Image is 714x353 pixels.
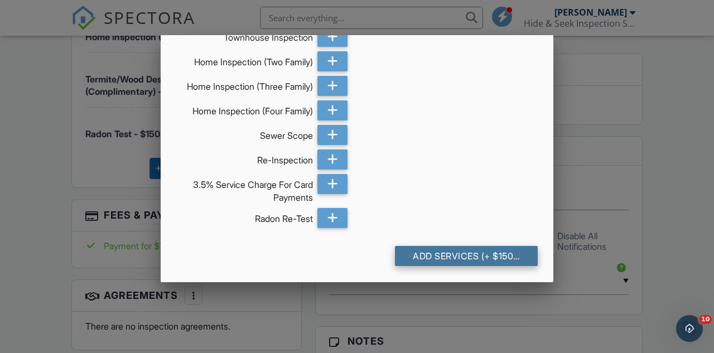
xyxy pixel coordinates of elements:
div: 3.5% Service Charge For Card Payments [176,174,313,204]
iframe: Intercom live chat [676,315,703,342]
div: Home Inspection (Two Family) [176,51,313,68]
div: Re-Inspection [176,149,313,166]
div: Home Inspection (Three Family) [176,76,313,93]
span: 10 [699,315,712,324]
div: Add Services (+ $150.0) [395,246,538,266]
div: Townhouse Inspection [176,27,313,43]
div: Home Inspection (Four Family) [176,100,313,117]
div: Radon Re-Test [176,208,313,225]
div: Sewer Scope [176,125,313,142]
